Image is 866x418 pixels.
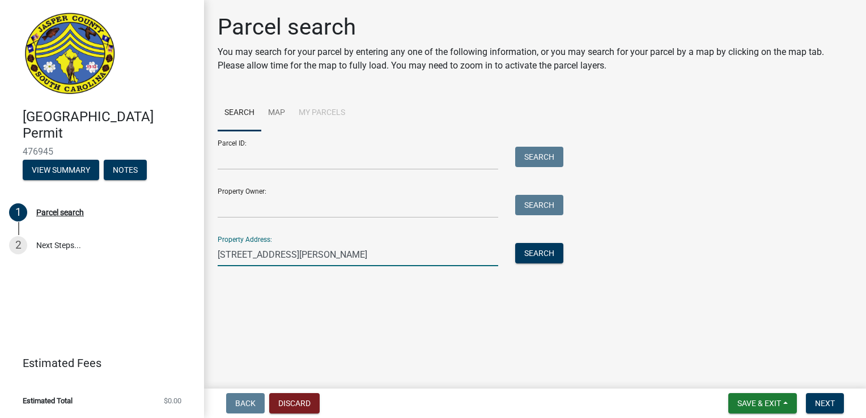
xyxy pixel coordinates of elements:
button: Search [515,243,563,263]
button: Search [515,195,563,215]
button: View Summary [23,160,99,180]
div: 1 [9,203,27,221]
button: Save & Exit [728,393,797,413]
img: Jasper County, South Carolina [23,12,117,97]
button: Next [806,393,844,413]
button: Back [226,393,265,413]
span: Estimated Total [23,397,73,404]
h1: Parcel search [218,14,852,41]
a: Map [261,95,292,131]
a: Estimated Fees [9,352,186,374]
button: Notes [104,160,147,180]
a: Search [218,95,261,131]
h4: [GEOGRAPHIC_DATA] Permit [23,109,195,142]
span: Save & Exit [737,399,781,408]
div: 2 [9,236,27,254]
span: $0.00 [164,397,181,404]
p: You may search for your parcel by entering any one of the following information, or you may searc... [218,45,852,72]
wm-modal-confirm: Summary [23,166,99,175]
div: Parcel search [36,208,84,216]
span: 476945 [23,146,181,157]
span: Next [815,399,835,408]
button: Discard [269,393,320,413]
span: Back [235,399,256,408]
button: Search [515,147,563,167]
wm-modal-confirm: Notes [104,166,147,175]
